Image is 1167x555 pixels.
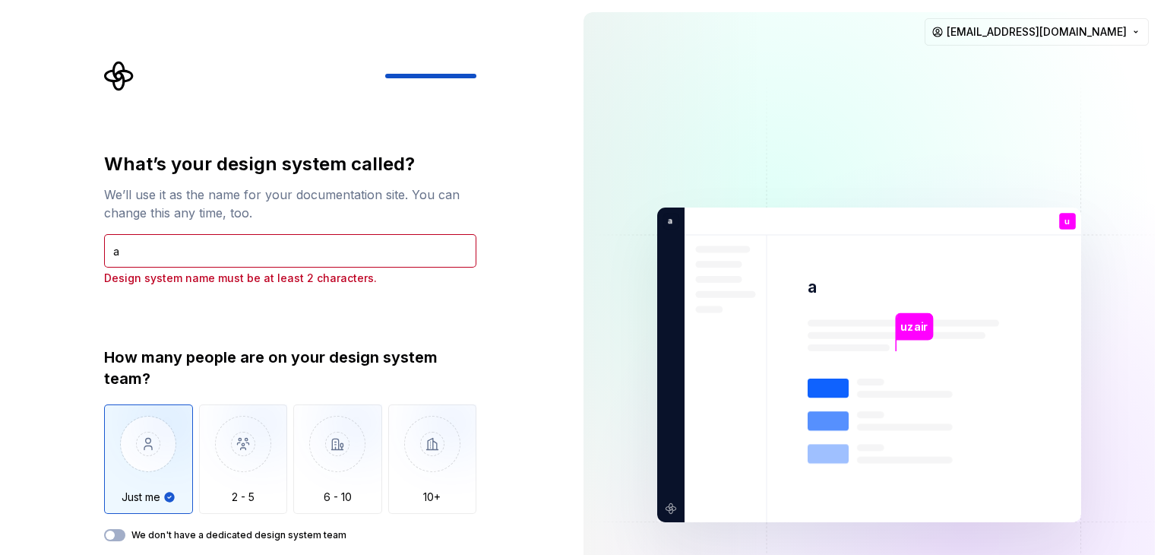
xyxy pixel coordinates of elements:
[947,24,1127,40] span: [EMAIL_ADDRESS][DOMAIN_NAME]
[104,271,476,286] p: Design system name must be at least 2 characters.
[104,234,476,268] input: Design system name
[104,61,134,91] svg: Supernova Logo
[104,186,476,222] div: We’ll use it as the name for your documentation site. You can change this any time, too.
[131,529,346,541] label: We don't have a dedicated design system team
[808,276,818,298] p: a
[104,347,476,389] div: How many people are on your design system team?
[104,152,476,176] div: What’s your design system called?
[1064,217,1070,226] p: u
[900,319,928,335] p: uzair
[663,214,673,228] p: a
[925,18,1149,46] button: [EMAIL_ADDRESS][DOMAIN_NAME]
